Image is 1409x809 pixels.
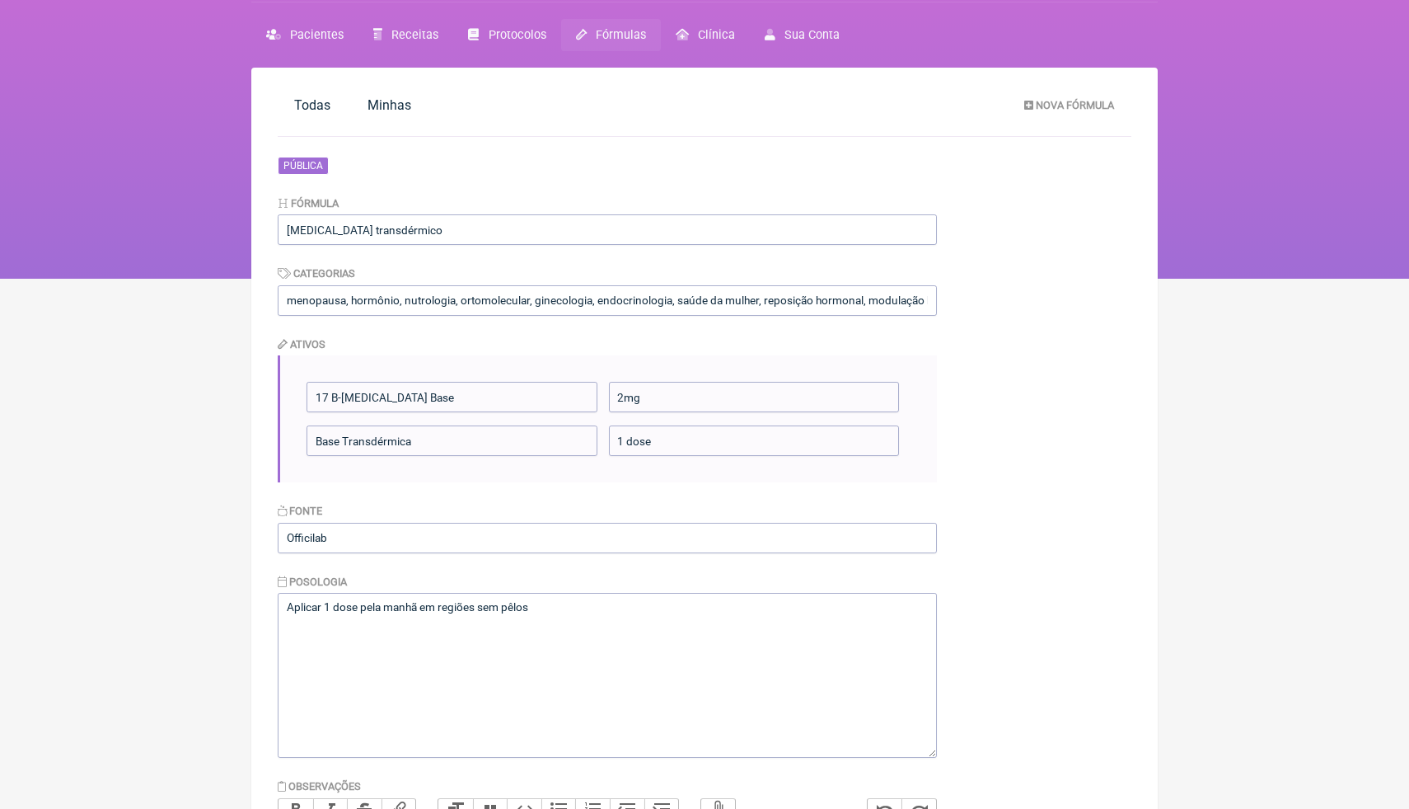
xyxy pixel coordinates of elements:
a: Nova Fórmula [1011,91,1127,119]
span: Fórmulas [596,28,646,42]
a: Fórmulas [561,19,661,51]
a: Clínica [661,19,750,51]
label: Categorias [278,267,355,280]
a: Todas [278,87,347,123]
label: Ativos [278,338,325,350]
span: Protocolos [489,28,546,42]
span: Minhas [367,97,411,113]
span: Nova Fórmula [1036,99,1114,111]
input: Elixir da vida [278,214,937,245]
span: Todas [294,97,330,113]
input: milagroso [278,285,937,316]
span: Receitas [391,28,438,42]
a: Minhas [351,87,428,123]
label: Fonte [278,505,322,517]
a: Receitas [358,19,453,51]
a: Pacientes [251,19,358,51]
span: Pública [278,157,329,175]
span: Clínica [698,28,735,42]
input: Officilab, Analítica... [278,523,937,553]
a: Sua Conta [750,19,854,51]
span: Sua Conta [784,28,840,42]
label: Posologia [278,576,347,588]
label: Observações [278,780,361,793]
textarea: Aplicar 1 dose pela manhã em regiões sem pêlos [278,593,937,758]
a: Protocolos [453,19,560,51]
span: Pacientes [290,28,344,42]
label: Fórmula [278,197,339,209]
